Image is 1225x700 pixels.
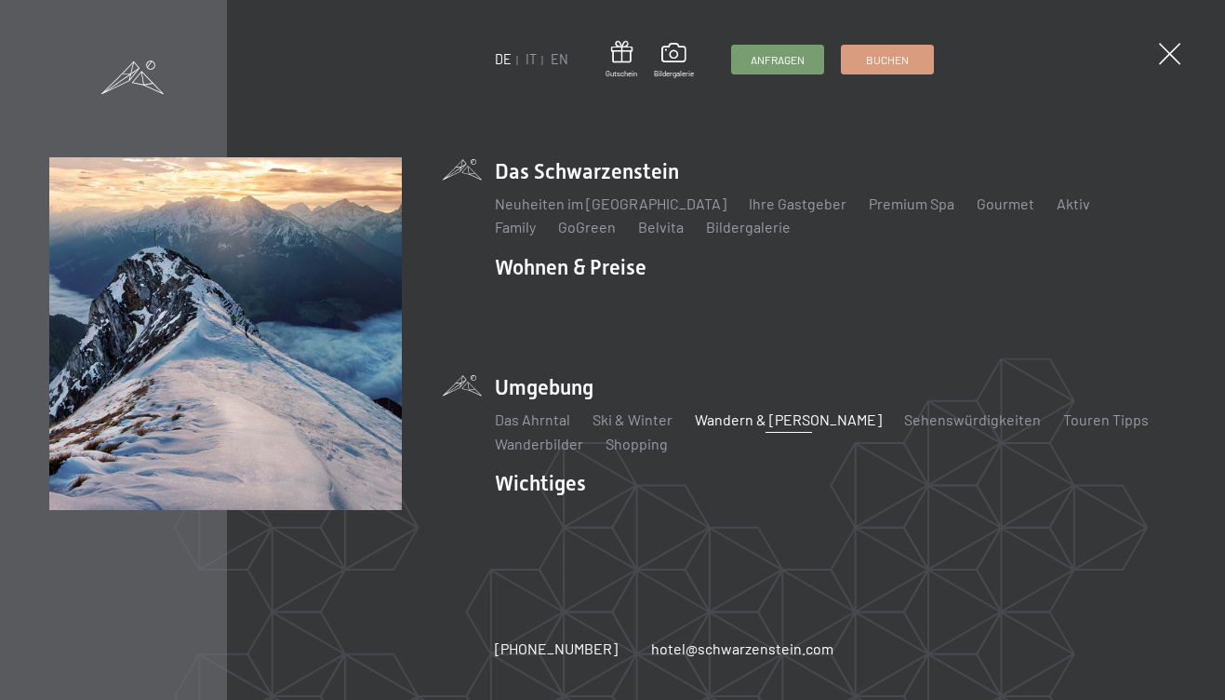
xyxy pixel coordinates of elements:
[558,218,616,236] a: GoGreen
[654,43,694,78] a: Bildergalerie
[495,639,618,659] a: [PHONE_NUMBER]
[495,411,570,428] a: Das Ahrntal
[606,435,668,452] a: Shopping
[606,69,637,79] span: Gutschein
[495,639,618,657] span: [PHONE_NUMBER]
[842,46,933,74] a: Buchen
[654,69,694,79] span: Bildergalerie
[751,52,805,68] span: Anfragen
[1057,195,1090,212] a: Aktiv
[638,218,684,236] a: Belvita
[495,435,583,452] a: Wanderbilder
[1063,411,1149,428] a: Touren Tipps
[495,218,536,236] a: Family
[551,51,568,67] a: EN
[593,411,672,428] a: Ski & Winter
[495,51,512,67] a: DE
[495,195,726,212] a: Neuheiten im [GEOGRAPHIC_DATA]
[869,195,954,212] a: Premium Spa
[606,41,637,79] a: Gutschein
[977,195,1034,212] a: Gourmet
[749,195,846,212] a: Ihre Gastgeber
[866,52,909,68] span: Buchen
[732,46,823,74] a: Anfragen
[706,218,791,236] a: Bildergalerie
[904,411,1041,428] a: Sehenswürdigkeiten
[526,51,537,67] a: IT
[651,639,833,659] a: hotel@schwarzenstein.com
[695,411,882,428] a: Wandern & [PERSON_NAME]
